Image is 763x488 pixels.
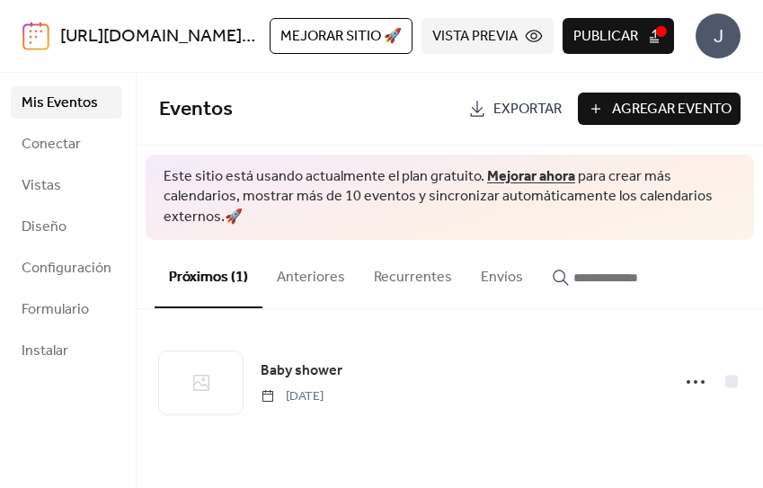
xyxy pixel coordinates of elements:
[493,99,562,120] span: Exportar
[612,99,732,120] span: Agregar Evento
[573,26,638,48] span: Publicar
[11,252,122,284] a: Configuración
[261,387,324,406] span: [DATE]
[359,240,466,306] button: Recurrentes
[280,26,402,48] span: Mejorar sitio 🚀
[578,93,741,125] button: Agregar Evento
[11,293,122,325] a: Formulario
[155,240,262,308] button: Próximos (1)
[466,240,537,306] button: Envíos
[563,18,674,54] button: Publicar
[11,169,122,201] a: Vistas
[22,217,67,238] span: Diseño
[11,86,122,119] a: Mis Eventos
[22,258,111,279] span: Configuración
[270,18,413,54] button: Mejorar sitio 🚀
[60,20,255,54] a: [URL][DOMAIN_NAME]
[487,163,575,191] a: Mejorar ahora
[22,22,49,50] img: logo
[262,240,359,306] button: Anteriores
[22,134,81,155] span: Conectar
[22,341,68,362] span: Instalar
[159,90,233,129] span: Eventos
[22,175,61,197] span: Vistas
[164,167,736,227] span: Este sitio está usando actualmente el plan gratuito. para crear más calendarios, mostrar más de 1...
[421,18,554,54] button: vista previa
[459,93,571,125] a: Exportar
[696,13,741,58] div: J
[432,26,518,48] span: vista previa
[22,93,98,114] span: Mis Eventos
[11,210,122,243] a: Diseño
[261,360,342,382] span: Baby shower
[11,334,122,367] a: Instalar
[22,299,89,321] span: Formulario
[261,359,342,383] a: Baby shower
[11,128,122,160] a: Conectar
